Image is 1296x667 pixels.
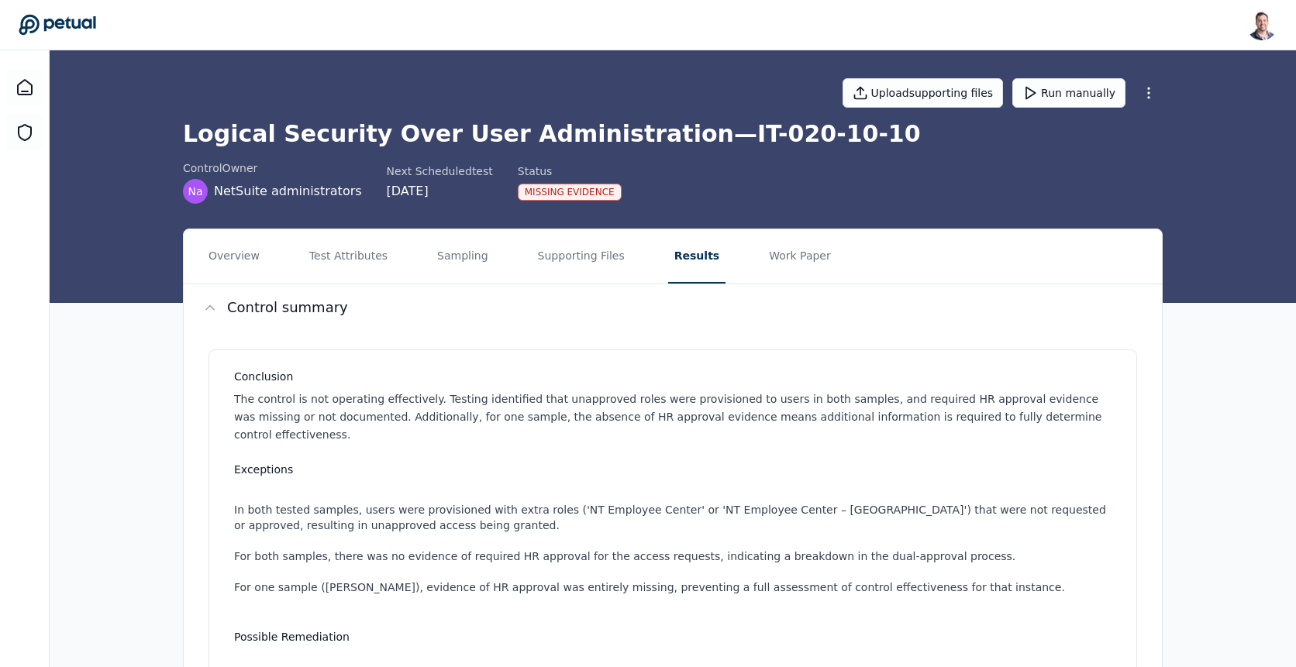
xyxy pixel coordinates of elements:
button: Results [668,229,726,284]
button: Sampling [431,229,495,284]
div: Status [518,163,622,179]
img: Snir Kodesh [1246,9,1277,40]
a: Go to Dashboard [19,14,96,36]
div: control Owner [183,160,362,176]
p: The control is not operating effectively. Testing identified that unapproved roles were provision... [234,390,1118,443]
button: More Options [1135,79,1163,107]
h3: Exceptions [234,462,1118,477]
div: Missing Evidence [518,184,622,201]
span: NetSuite administrators [214,182,362,201]
nav: Tabs [184,229,1162,284]
div: [DATE] [387,182,493,201]
h3: Conclusion [234,369,1118,384]
button: Run manually [1012,78,1125,108]
button: Work Paper [763,229,837,284]
li: For one sample ([PERSON_NAME]), evidence of HR approval was entirely missing, preventing a full a... [234,579,1118,595]
button: Control summary [184,284,1162,331]
a: Dashboard [6,69,43,106]
h3: Possible Remediation [234,629,1118,645]
a: SOC [6,114,43,151]
span: Na [188,184,202,199]
button: Supporting Files [532,229,631,284]
button: Overview [202,229,266,284]
li: For both samples, there was no evidence of required HR approval for the access requests, indicati... [234,548,1118,564]
h1: Logical Security Over User Administration — IT-020-10-10 [183,120,1163,148]
div: Next Scheduled test [387,163,493,179]
li: In both tested samples, users were provisioned with extra roles ('NT Employee Center' or 'NT Empl... [234,502,1118,533]
button: Test Attributes [303,229,394,284]
button: Uploadsupporting files [843,78,1004,108]
h2: Control summary [227,297,348,318]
